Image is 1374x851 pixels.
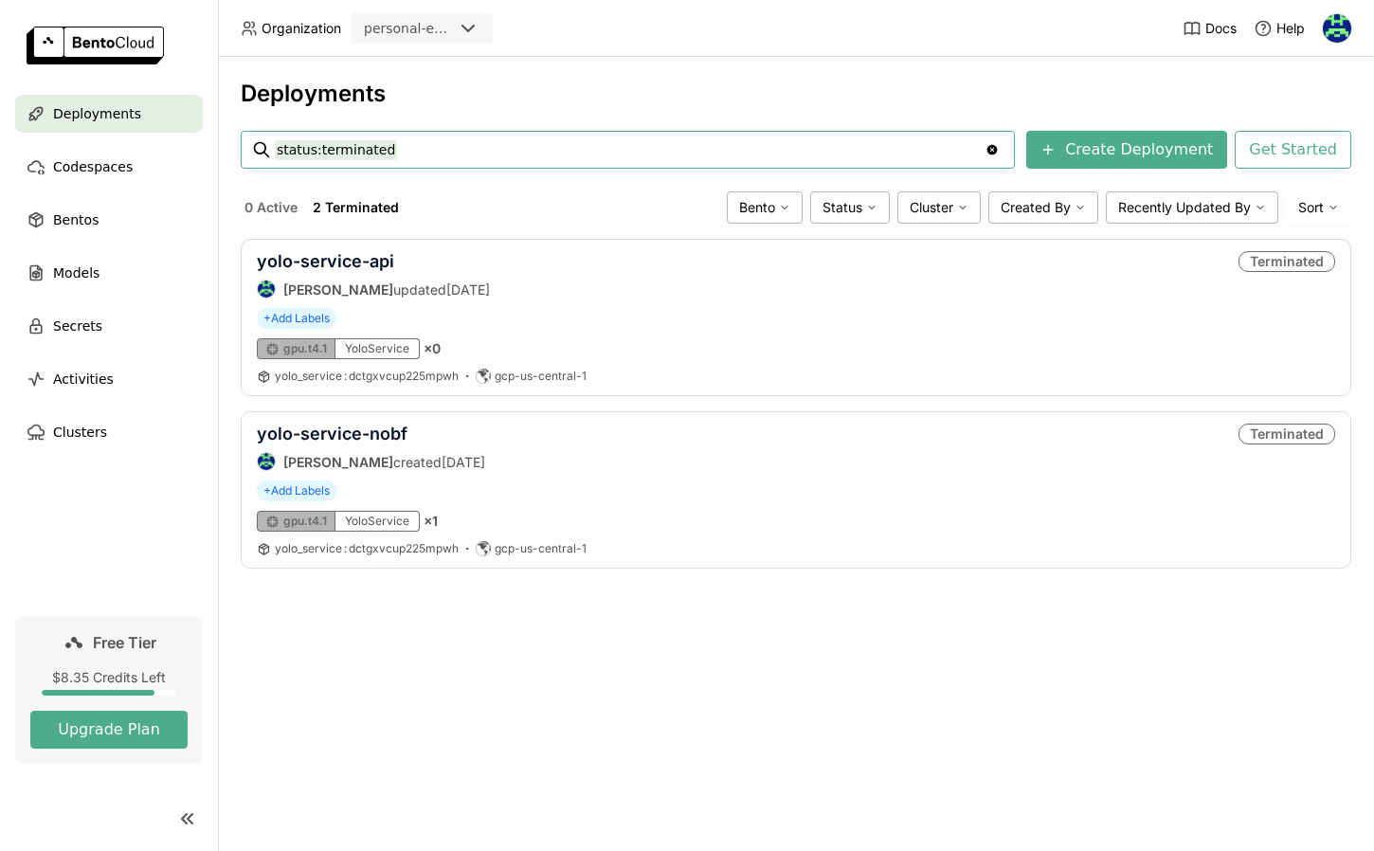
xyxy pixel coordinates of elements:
div: Recently Updated By [1106,191,1278,224]
a: Deployments [15,95,203,133]
span: Created By [1001,199,1071,216]
a: yolo-service-api [257,251,394,271]
strong: [PERSON_NAME] [283,281,393,298]
span: gcp-us-central-1 [495,369,587,384]
span: Help [1276,20,1305,37]
span: gcp-us-central-1 [495,541,587,556]
span: +Add Labels [257,308,336,329]
a: Clusters [15,413,203,451]
span: gpu.t4.1 [283,341,327,356]
span: Secrets [53,315,102,337]
span: Bento [739,199,775,216]
a: Secrets [15,307,203,345]
span: yolo_service dctgxvcup225mpwh [275,369,459,383]
a: Codespaces [15,148,203,186]
div: Help [1254,19,1305,38]
span: Deployments [53,102,141,125]
a: Models [15,254,203,292]
button: Upgrade Plan [30,711,188,749]
a: yolo_service:dctgxvcup225mpwh [275,369,459,384]
div: Bento [727,191,803,224]
span: Codespaces [53,155,133,178]
span: : [344,369,347,383]
button: 0 Active [241,195,301,220]
span: Clusters [53,421,107,444]
div: Cluster [897,191,981,224]
span: gpu.t4.1 [283,514,327,529]
input: Selected personal-exploration. [455,20,457,39]
span: [DATE] [446,281,490,298]
a: yolo_service:dctgxvcup225mpwh [275,541,459,556]
a: Docs [1183,19,1237,38]
img: Indra Nugraha [258,281,275,298]
a: Activities [15,360,203,398]
button: Get Started [1235,131,1351,169]
span: Status [823,199,862,216]
svg: Clear value [985,142,1000,157]
div: updated [257,280,490,299]
span: Docs [1205,20,1237,37]
span: Bentos [53,208,99,231]
span: +Add Labels [257,480,336,501]
div: Terminated [1238,424,1335,444]
div: Created By [988,191,1098,224]
span: Free Tier [93,633,156,652]
a: Free Tier$8.35 Credits LeftUpgrade Plan [15,616,203,764]
a: yolo-service-nobf [257,424,407,444]
button: Create Deployment [1026,131,1227,169]
div: created [257,452,485,471]
div: Deployments [241,80,1351,108]
div: Terminated [1238,251,1335,272]
span: Organization [262,20,341,37]
a: Bentos [15,201,203,239]
span: Recently Updated By [1118,199,1251,216]
span: Cluster [910,199,953,216]
button: 2 Terminated [309,195,403,220]
div: Sort [1286,191,1351,224]
span: × 0 [424,340,441,357]
div: $8.35 Credits Left [30,669,188,686]
span: : [344,541,347,555]
strong: [PERSON_NAME] [283,454,393,470]
span: yolo_service dctgxvcup225mpwh [275,541,459,555]
span: Activities [53,368,114,390]
div: Status [810,191,890,224]
span: [DATE] [442,454,485,470]
div: YoloService [335,511,420,532]
div: YoloService [335,338,420,359]
div: personal-exploration [364,19,453,38]
img: logo [27,27,164,64]
span: × 1 [424,513,438,530]
img: Indra Nugraha [1323,14,1351,43]
input: Search [275,135,985,165]
span: Sort [1298,199,1324,216]
img: Indra Nugraha [258,453,275,470]
span: Models [53,262,99,284]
